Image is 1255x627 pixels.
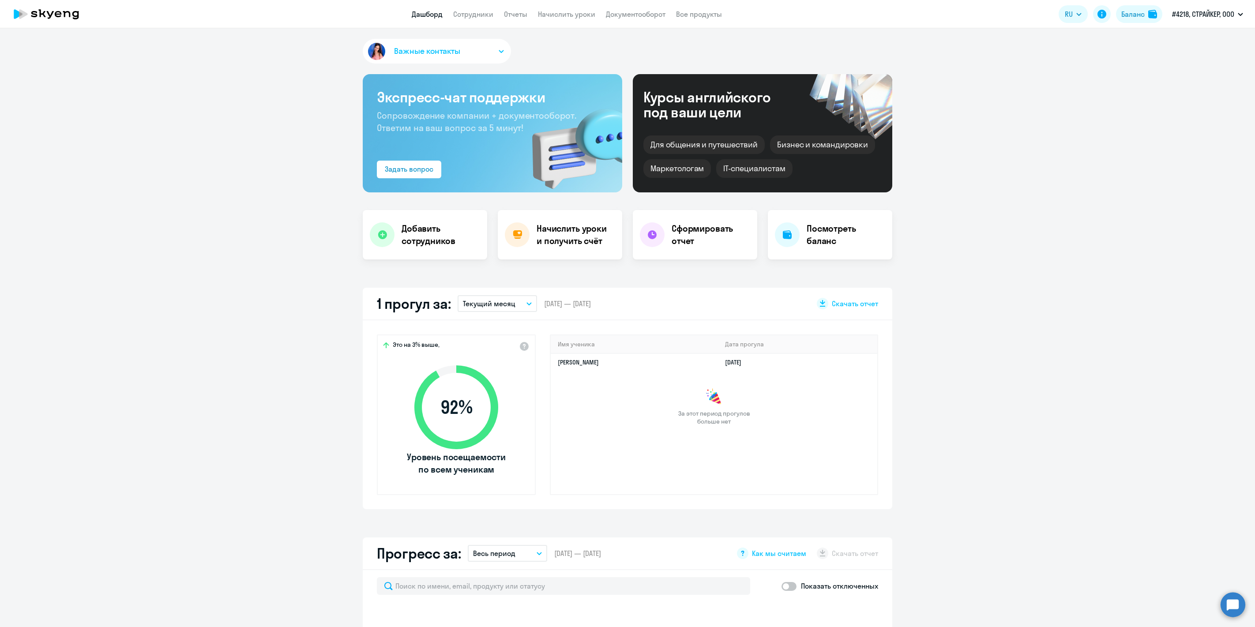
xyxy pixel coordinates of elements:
img: bg-img [519,93,622,192]
img: avatar [366,41,387,62]
button: Важные контакты [363,39,511,64]
span: Сопровождение компании + документооборот. Ответим на ваш вопрос за 5 минут! [377,110,576,133]
h4: Посмотреть баланс [807,222,885,247]
p: Весь период [473,548,515,559]
p: Показать отключенных [801,581,878,591]
div: Для общения и путешествий [643,135,765,154]
span: За этот период прогулов больше нет [677,409,751,425]
button: Весь период [468,545,547,562]
input: Поиск по имени, email, продукту или статусу [377,577,750,595]
span: [DATE] — [DATE] [554,548,601,558]
div: Баланс [1121,9,1145,19]
button: Задать вопрос [377,161,441,178]
span: RU [1065,9,1073,19]
div: Задать вопрос [385,164,433,174]
a: Сотрудники [453,10,493,19]
h4: Добавить сотрудников [402,222,480,247]
a: Отчеты [504,10,527,19]
a: Все продукты [676,10,722,19]
th: Имя ученика [551,335,718,353]
span: Важные контакты [394,45,460,57]
span: Уровень посещаемости по всем ученикам [406,451,507,476]
h2: 1 прогул за: [377,295,451,312]
p: #4218, СТРАЙКЕР, ООО [1172,9,1234,19]
button: RU [1059,5,1088,23]
span: [DATE] — [DATE] [544,299,591,308]
button: Текущий месяц [458,295,537,312]
span: Как мы считаем [752,548,806,558]
span: Это на 3% выше, [393,341,440,351]
img: congrats [705,388,723,406]
a: Начислить уроки [538,10,595,19]
div: IT-специалистам [716,159,792,178]
span: 92 % [406,397,507,418]
h4: Начислить уроки и получить счёт [537,222,613,247]
a: Дашборд [412,10,443,19]
div: Курсы английского под ваши цели [643,90,794,120]
h2: Прогресс за: [377,544,461,562]
button: Балансbalance [1116,5,1162,23]
a: [PERSON_NAME] [558,358,599,366]
span: Скачать отчет [832,299,878,308]
img: balance [1148,10,1157,19]
div: Маркетологам [643,159,711,178]
th: Дата прогула [718,335,877,353]
h4: Сформировать отчет [672,222,750,247]
a: [DATE] [725,358,748,366]
div: Бизнес и командировки [770,135,875,154]
button: #4218, СТРАЙКЕР, ООО [1168,4,1247,25]
p: Текущий месяц [463,298,515,309]
a: Документооборот [606,10,665,19]
h3: Экспресс-чат поддержки [377,88,608,106]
